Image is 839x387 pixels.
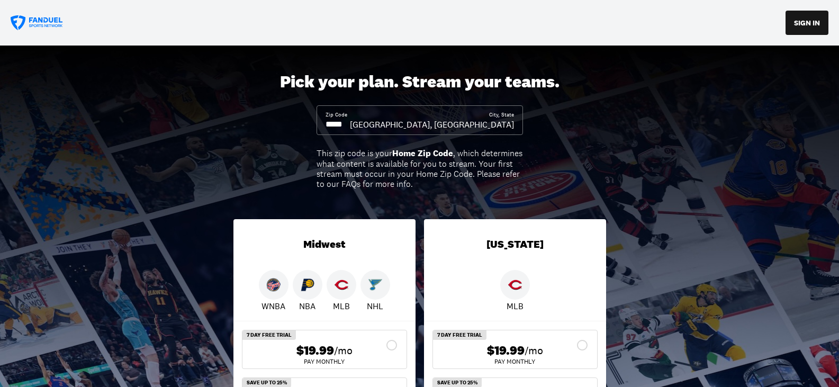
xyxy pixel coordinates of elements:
div: Zip Code [326,111,347,119]
span: $19.99 [487,343,525,358]
p: MLB [507,300,524,312]
span: $19.99 [296,343,334,358]
div: 7 Day Free Trial [433,330,486,340]
p: MLB [333,300,350,312]
img: Reds [335,278,348,292]
span: /mo [525,343,543,358]
div: This zip code is your , which determines what content is available for you to stream. Your first ... [317,148,523,189]
div: [US_STATE] [424,219,606,270]
button: SIGN IN [786,11,828,35]
div: Pick your plan. Stream your teams. [280,72,560,92]
div: Pay Monthly [441,358,589,365]
div: Midwest [233,219,416,270]
img: Blues [368,278,382,292]
p: NBA [299,300,315,312]
p: WNBA [261,300,285,312]
span: /mo [334,343,353,358]
div: 7 Day Free Trial [242,330,296,340]
img: Pacers [301,278,314,292]
p: NHL [367,300,383,312]
div: Pay Monthly [251,358,398,365]
div: [GEOGRAPHIC_DATA], [GEOGRAPHIC_DATA] [350,119,514,130]
div: City, State [489,111,514,119]
img: Reds [508,278,522,292]
img: Fever [267,278,281,292]
b: Home Zip Code [392,148,453,159]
